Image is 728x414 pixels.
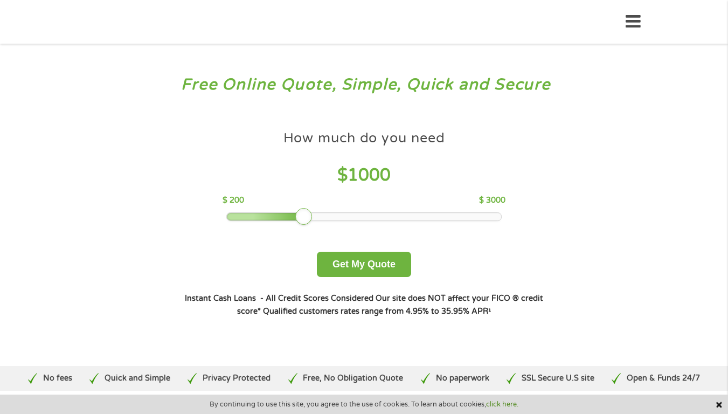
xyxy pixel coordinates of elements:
[263,307,491,316] strong: Qualified customers rates range from 4.95% to 35.95% APR¹
[303,372,403,384] p: Free, No Obligation Quote
[486,400,518,409] a: click here.
[237,294,543,316] strong: Our site does NOT affect your FICO ® credit score*
[185,294,373,303] strong: Instant Cash Loans - All Credit Scores Considered
[283,129,445,147] h4: How much do you need
[43,372,72,384] p: No fees
[223,164,505,187] h4: $
[479,195,505,206] p: $ 3000
[627,372,700,384] p: Open & Funds 24/7
[105,372,170,384] p: Quick and Simple
[223,195,244,206] p: $ 200
[210,401,518,408] span: By continuing to use this site, you agree to the use of cookies. To learn about cookies,
[203,372,271,384] p: Privacy Protected
[317,252,411,277] button: Get My Quote
[436,372,489,384] p: No paperwork
[522,372,594,384] p: SSL Secure U.S site
[348,165,391,185] span: 1000
[31,75,697,95] h3: Free Online Quote, Simple, Quick and Secure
